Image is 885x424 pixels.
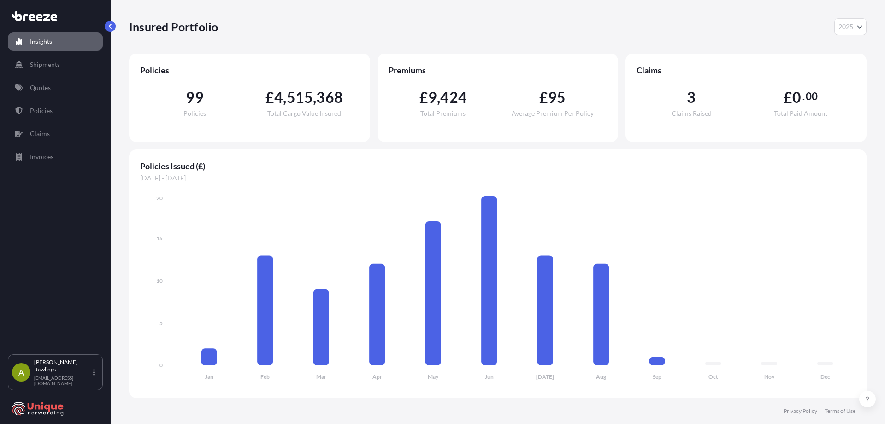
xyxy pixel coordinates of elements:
[287,90,313,105] span: 515
[313,90,316,105] span: ,
[159,320,163,327] tspan: 5
[389,65,608,76] span: Premiums
[792,90,801,105] span: 0
[485,373,494,380] tspan: Jun
[420,110,466,117] span: Total Premiums
[784,90,792,105] span: £
[30,60,60,69] p: Shipments
[274,90,283,105] span: 4
[156,235,163,242] tspan: 15
[283,90,286,105] span: ,
[672,110,712,117] span: Claims Raised
[834,18,867,35] button: Year Selector
[34,358,91,373] p: [PERSON_NAME] Rawlings
[708,373,718,380] tspan: Oct
[764,373,775,380] tspan: Nov
[8,55,103,74] a: Shipments
[129,19,218,34] p: Insured Portfolio
[30,152,53,161] p: Invoices
[183,110,206,117] span: Policies
[30,83,51,92] p: Quotes
[260,373,270,380] tspan: Feb
[267,110,341,117] span: Total Cargo Value Insured
[265,90,274,105] span: £
[825,407,855,415] a: Terms of Use
[156,277,163,284] tspan: 10
[428,90,437,105] span: 9
[802,93,805,100] span: .
[316,90,343,105] span: 368
[637,65,855,76] span: Claims
[159,362,163,369] tspan: 0
[653,373,661,380] tspan: Sep
[140,161,855,172] span: Policies Issued (£)
[205,373,213,380] tspan: Jan
[372,373,382,380] tspan: Apr
[18,368,24,377] span: A
[316,373,326,380] tspan: Mar
[30,129,50,138] p: Claims
[8,148,103,166] a: Invoices
[440,90,467,105] span: 424
[12,401,65,416] img: organization-logo
[784,407,817,415] a: Privacy Policy
[34,375,91,386] p: [EMAIL_ADDRESS][DOMAIN_NAME]
[687,90,696,105] span: 3
[806,93,818,100] span: 00
[8,32,103,51] a: Insights
[512,110,594,117] span: Average Premium Per Policy
[30,37,52,46] p: Insights
[437,90,440,105] span: ,
[419,90,428,105] span: £
[820,373,830,380] tspan: Dec
[8,125,103,143] a: Claims
[140,173,855,183] span: [DATE] - [DATE]
[596,373,607,380] tspan: Aug
[838,22,853,31] span: 2025
[30,106,53,115] p: Policies
[186,90,203,105] span: 99
[536,373,554,380] tspan: [DATE]
[8,78,103,97] a: Quotes
[548,90,566,105] span: 95
[140,65,359,76] span: Policies
[774,110,827,117] span: Total Paid Amount
[539,90,548,105] span: £
[8,102,103,120] a: Policies
[428,373,439,380] tspan: May
[156,195,163,202] tspan: 20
